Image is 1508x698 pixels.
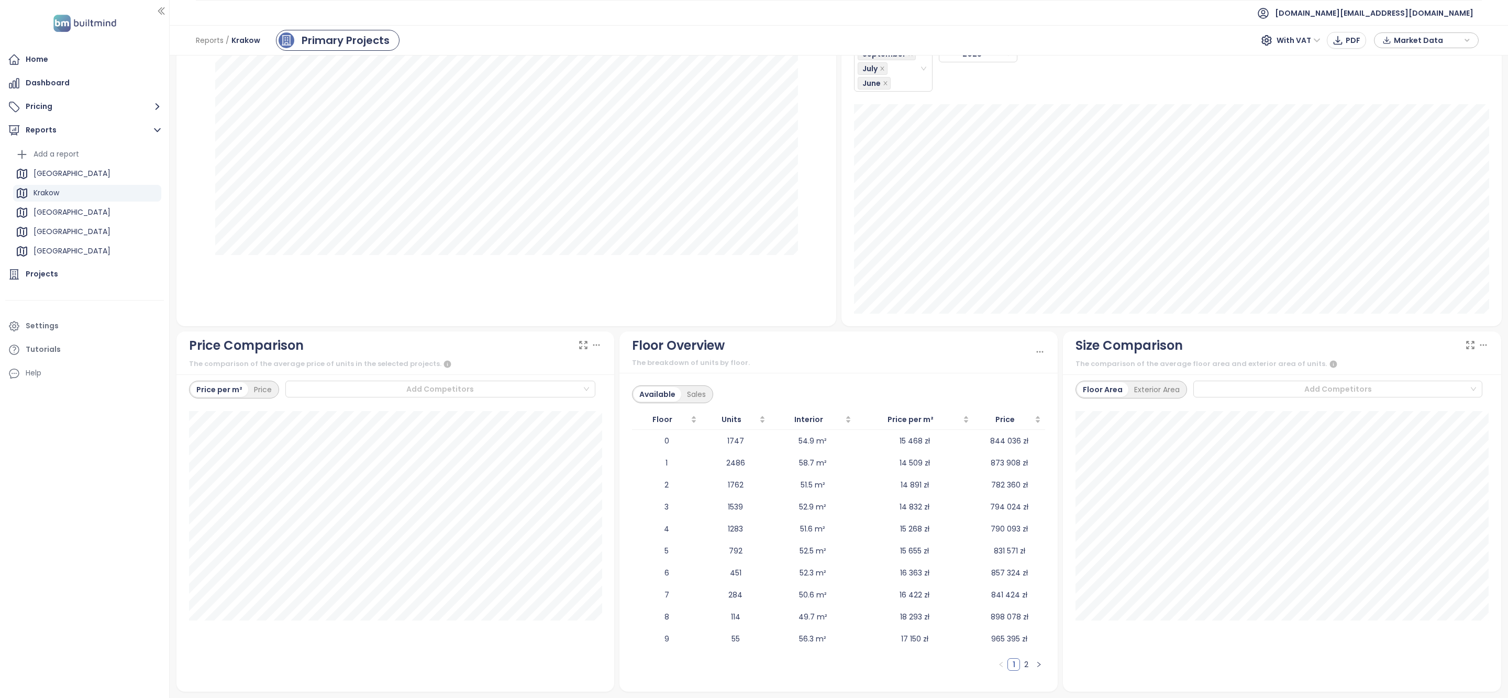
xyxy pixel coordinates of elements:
[13,224,161,240] div: [GEOGRAPHIC_DATA]
[5,264,164,285] a: Projects
[26,268,58,281] div: Projects
[34,245,110,258] div: [GEOGRAPHIC_DATA]
[1275,1,1473,26] span: [DOMAIN_NAME][EMAIL_ADDRESS][DOMAIN_NAME]
[189,336,304,356] div: Price Comparison
[26,53,48,66] div: Home
[34,148,79,161] div: Add a report
[770,628,855,650] td: 56.3 m²
[973,540,1045,562] td: 831 571 zł
[701,518,770,540] td: 1283
[856,540,973,562] td: 15 655 zł
[634,387,681,402] div: Available
[1007,658,1020,671] li: 1
[856,409,973,430] th: Price per m²
[998,661,1004,668] span: left
[973,496,1045,518] td: 794 024 zł
[705,414,757,425] span: Units
[856,562,973,584] td: 16 363 zł
[636,414,688,425] span: Floor
[1036,661,1042,668] span: right
[973,474,1045,496] td: 782 360 zł
[632,606,701,628] td: 8
[701,409,770,430] th: Units
[632,474,701,496] td: 2
[701,452,770,474] td: 2486
[13,243,161,260] div: [GEOGRAPHIC_DATA]
[1394,32,1461,48] span: Market Data
[973,628,1045,650] td: 965 395 zł
[5,96,164,117] button: Pricing
[856,518,973,540] td: 15 268 zł
[632,452,701,474] td: 1
[770,562,855,584] td: 52.3 m²
[632,584,701,606] td: 7
[701,540,770,562] td: 792
[34,186,59,200] div: Krakow
[770,540,855,562] td: 52.5 m²
[632,628,701,650] td: 9
[5,49,164,70] a: Home
[5,120,164,141] button: Reports
[995,658,1007,671] button: left
[1033,658,1045,671] li: Next Page
[248,382,278,397] div: Price
[1346,35,1360,46] span: PDF
[883,81,888,86] span: close
[880,66,885,71] span: close
[973,430,1045,452] td: 844 036 zł
[231,31,260,50] span: Krakow
[632,540,701,562] td: 5
[13,204,161,221] div: [GEOGRAPHIC_DATA]
[973,409,1045,430] th: Price
[1380,32,1473,48] div: button
[1077,382,1128,397] div: Floor Area
[973,562,1045,584] td: 857 324 zł
[26,319,59,333] div: Settings
[34,167,110,180] div: [GEOGRAPHIC_DATA]
[632,562,701,584] td: 6
[860,414,961,425] span: Price per m²
[13,185,161,202] div: Krakow
[1128,382,1185,397] div: Exterior Area
[770,452,855,474] td: 58.7 m²
[632,518,701,540] td: 4
[1075,358,1489,370] div: The comparison of the average floor area and exterior area of units.
[13,165,161,182] div: [GEOGRAPHIC_DATA]
[770,496,855,518] td: 52.9 m²
[632,336,725,356] div: Floor Overview
[862,77,881,89] span: June
[856,474,973,496] td: 14 891 zł
[701,430,770,452] td: 1747
[302,32,390,48] div: Primary Projects
[632,358,1035,368] div: The breakdown of units by floor.
[858,77,891,90] span: June
[770,409,855,430] th: Interior
[189,358,602,370] div: The comparison of the average price of units in the selected projects.
[862,63,878,74] span: July
[770,584,855,606] td: 50.6 m²
[973,518,1045,540] td: 790 093 zł
[276,30,400,51] a: primary
[1033,658,1045,671] button: right
[858,62,888,75] span: July
[5,316,164,337] a: Settings
[973,606,1045,628] td: 898 078 zł
[1075,336,1183,356] div: Size Comparison
[5,73,164,94] a: Dashboard
[26,343,61,356] div: Tutorials
[1277,32,1321,48] span: With VAT
[701,562,770,584] td: 451
[34,206,110,219] div: [GEOGRAPHIC_DATA]
[1327,32,1366,49] button: PDF
[770,430,855,452] td: 54.9 m²
[856,584,973,606] td: 16 422 zł
[191,382,248,397] div: Price per m²
[701,628,770,650] td: 55
[770,474,855,496] td: 51.5 m²
[1008,659,1019,670] a: 1
[973,452,1045,474] td: 873 908 zł
[701,474,770,496] td: 1762
[856,430,973,452] td: 15 468 zł
[50,13,119,34] img: logo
